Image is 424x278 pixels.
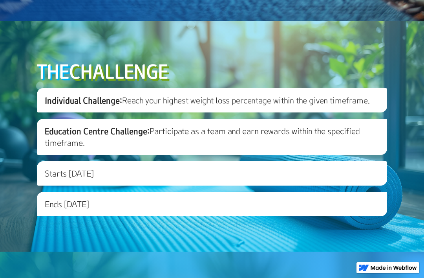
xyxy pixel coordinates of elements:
[37,88,387,112] h3: Reach your highest weight loss percentage within the given timeframe.
[45,95,122,106] span: Individual Challenge:
[45,125,150,136] span: Education Centre Challenge:
[69,59,168,83] span: CHALLENGE
[37,119,387,155] h3: Participate as a team and earn rewards within the specified timeframe.
[37,161,387,186] h3: Starts [DATE]
[371,265,417,270] img: Made in Webflow
[37,192,387,216] h3: Ends [DATE]
[37,58,387,84] h2: THE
